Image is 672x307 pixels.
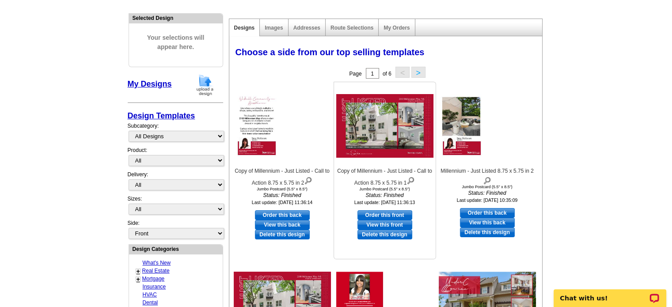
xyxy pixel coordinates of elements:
span: Your selections will appear here. [136,24,216,61]
a: + [137,276,140,283]
a: use this design [255,210,310,220]
button: < [395,67,410,78]
div: Copy of Millennium - Just Listed - Call to Action 8.75 x 5.75 in 1 [336,167,433,187]
div: Jumbo Postcard (5.5" x 8.5") [439,185,536,189]
i: Status: Finished [439,189,536,197]
i: Status: Finished [234,191,331,199]
img: view design details [406,175,415,185]
div: Delivery: [128,171,223,195]
small: Last update: [DATE] 11:36:14 [252,200,313,205]
a: My Designs [128,80,172,88]
div: Millennium - Just Listed 8.75 x 5.75 in 2 [439,167,536,185]
a: What's New [143,260,171,266]
a: View this back [460,218,515,227]
img: Millennium - Just Listed 8.75 x 5.75 in 2 [439,94,536,158]
a: My Orders [383,25,410,31]
a: Images [265,25,283,31]
a: Designs [234,25,255,31]
img: Copy of Millennium - Just Listed - Call to Action 8.75 x 5.75 in 1 [336,94,433,158]
a: use this design [357,210,412,220]
div: Subcategory: [128,122,223,146]
span: Choose a side from our top selling templates [235,47,425,57]
span: Page [349,71,361,77]
a: Design Templates [128,111,195,120]
img: upload-design [194,74,216,96]
div: Copy of Millennium - Just Listed - Call to Action 8.75 x 5.75 in 2 [234,167,331,187]
a: Delete this design [460,227,515,237]
div: Selected Design [129,14,223,22]
small: Last update: [DATE] 10:35:09 [457,197,518,203]
a: Mortgage [142,276,165,282]
a: Insurance [143,284,166,290]
a: use this design [460,208,515,218]
a: Addresses [293,25,320,31]
iframe: LiveChat chat widget [548,279,672,307]
a: Delete this design [357,230,412,239]
div: Product: [128,146,223,171]
div: Sizes: [128,195,223,219]
a: + [137,268,140,275]
a: View this back [255,220,310,230]
button: > [411,67,425,78]
img: view design details [483,175,491,185]
a: Delete this design [255,230,310,239]
span: of 6 [383,71,391,77]
div: Side: [128,219,223,240]
div: Design Categories [129,245,223,253]
a: View this front [357,220,412,230]
small: Last update: [DATE] 11:36:13 [354,200,415,205]
i: Status: Finished [336,191,433,199]
div: Jumbo Postcard (5.5" x 8.5") [336,187,433,191]
div: Jumbo Postcard (5.5" x 8.5") [234,187,331,191]
a: Real Estate [142,268,170,274]
a: Route Selections [330,25,373,31]
img: Copy of Millennium - Just Listed - Call to Action 8.75 x 5.75 in 2 [234,94,331,158]
a: HVAC [143,292,157,298]
a: Dental [143,299,158,306]
img: view design details [304,175,312,185]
